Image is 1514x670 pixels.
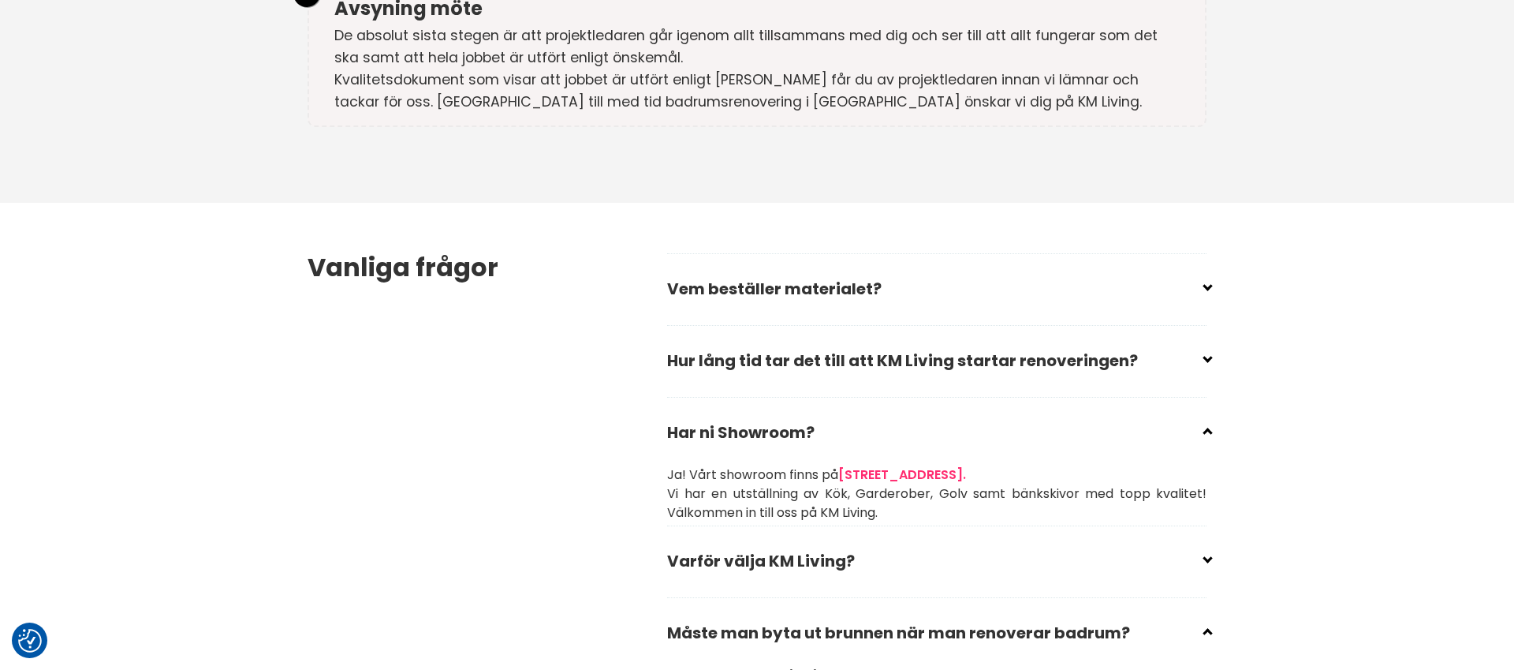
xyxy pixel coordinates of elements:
button: Samtyckesinställningar [18,629,42,653]
h2: Måste man byta ut brunnen när man renoverar badrum? [667,612,1206,666]
img: Revisit consent button [18,629,42,653]
p: Ja! Vårt showroom finns på [667,466,1206,485]
h2: Hur lång tid tar det till att KM Living startar renoveringen? [667,340,1206,394]
p: Vi har en utställning av Kök, Garderober, Golv samt bänkskivor med topp kvalitet! Välkommen in ti... [667,485,1206,522]
h2: Varför välja KM Living? [667,541,1206,594]
h2: Har ni Showroom? [667,412,1206,466]
a: [STREET_ADDRESS]. [838,466,966,484]
h2: Vem beställer materialet? [667,268,1206,322]
p: De absolut sista stegen är att projektledaren går igenom allt tillsammans med dig och ser till at... [334,24,1180,113]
